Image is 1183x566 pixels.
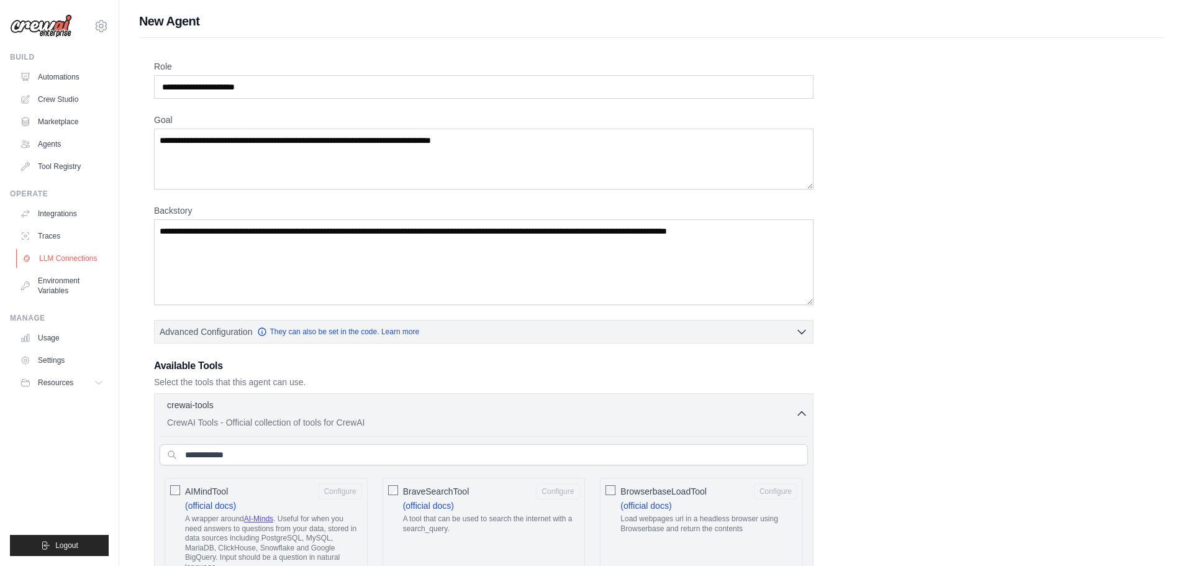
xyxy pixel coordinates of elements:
div: Build [10,52,109,62]
button: AIMindTool (official docs) A wrapper aroundAI-Minds. Useful for when you need answers to question... [319,483,362,500]
h1: New Agent [139,12,1163,30]
button: Advanced Configuration They can also be set in the code. Learn more [155,321,813,343]
button: BraveSearchTool (official docs) A tool that can be used to search the internet with a search_query. [536,483,579,500]
p: A tool that can be used to search the internet with a search_query. [403,514,580,534]
img: Logo [10,14,72,38]
a: They can also be set in the code. Learn more [257,327,419,337]
a: Traces [15,226,109,246]
label: Backstory [154,204,814,217]
a: LLM Connections [16,249,110,268]
a: Usage [15,328,109,348]
span: BrowserbaseLoadTool [620,485,707,498]
button: BrowserbaseLoadTool (official docs) Load webpages url in a headless browser using Browserbase and... [754,483,797,500]
a: (official docs) [403,501,454,511]
p: Load webpages url in a headless browser using Browserbase and return the contents [620,514,797,534]
a: (official docs) [185,501,236,511]
a: Environment Variables [15,271,109,301]
p: crewai-tools [167,399,214,411]
a: Crew Studio [15,89,109,109]
div: Manage [10,313,109,323]
a: Automations [15,67,109,87]
span: Logout [55,541,78,550]
span: AIMindTool [185,485,228,498]
p: Select the tools that this agent can use. [154,376,814,388]
span: Advanced Configuration [160,326,252,338]
a: (official docs) [620,501,671,511]
div: Operate [10,189,109,199]
span: Resources [38,378,73,388]
label: Role [154,60,814,73]
a: Marketplace [15,112,109,132]
a: Settings [15,350,109,370]
a: AI-Minds [244,514,273,523]
label: Goal [154,114,814,126]
p: CrewAI Tools - Official collection of tools for CrewAI [167,416,795,429]
h3: Available Tools [154,358,814,373]
a: Agents [15,134,109,154]
a: Tool Registry [15,157,109,176]
button: crewai-tools CrewAI Tools - Official collection of tools for CrewAI [160,399,808,429]
button: Resources [15,373,109,393]
span: BraveSearchTool [403,485,469,498]
a: Integrations [15,204,109,224]
button: Logout [10,535,109,556]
